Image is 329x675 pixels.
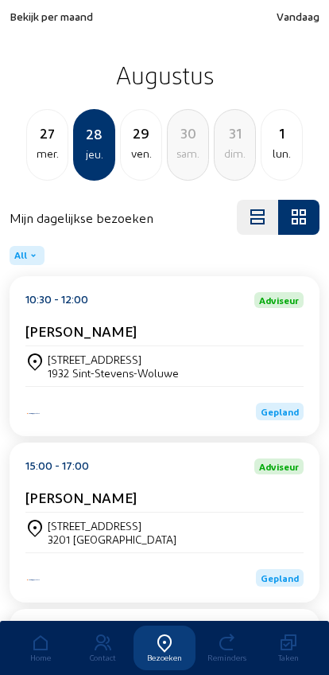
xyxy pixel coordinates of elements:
span: Vandaag [277,10,319,23]
div: 1 [261,122,302,144]
span: Adviseur [259,295,299,305]
cam-card-title: [PERSON_NAME] [25,489,137,505]
a: Reminders [195,626,257,670]
a: Bezoeken [134,626,195,670]
div: Bezoeken [134,653,195,662]
div: 31 [215,122,255,144]
span: Adviseur [259,462,299,471]
div: Taken [257,653,319,662]
span: Bekijk per maand [10,10,93,23]
a: Taken [257,626,319,670]
img: Iso Protect [25,412,41,416]
div: 10:30 - 12:00 [25,292,88,308]
div: 27 [27,122,68,144]
h4: Mijn dagelijkse bezoeken [10,210,153,225]
div: mer. [27,144,68,163]
div: [STREET_ADDRESS] [48,519,176,533]
a: Home [10,626,72,670]
h2: Augustus [10,55,319,95]
img: Energy Protect Ramen & Deuren [25,578,41,582]
span: Gepland [261,572,299,583]
div: 28 [75,123,114,145]
a: Contact [72,626,134,670]
div: jeu. [75,145,114,164]
div: 15:00 - 17:00 [25,458,89,474]
div: lun. [261,144,302,163]
div: 1932 Sint-Stevens-Woluwe [48,366,179,380]
span: Gepland [261,406,299,417]
div: [STREET_ADDRESS] [48,353,179,366]
div: 29 [121,122,161,144]
cam-card-title: [PERSON_NAME] [25,322,137,339]
div: dim. [215,144,255,163]
div: 3201 [GEOGRAPHIC_DATA] [48,533,176,546]
div: Contact [72,653,134,662]
div: 30 [168,122,208,144]
span: All [14,249,27,262]
div: Reminders [195,653,257,662]
div: ven. [121,144,161,163]
div: Home [10,653,72,662]
div: sam. [168,144,208,163]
